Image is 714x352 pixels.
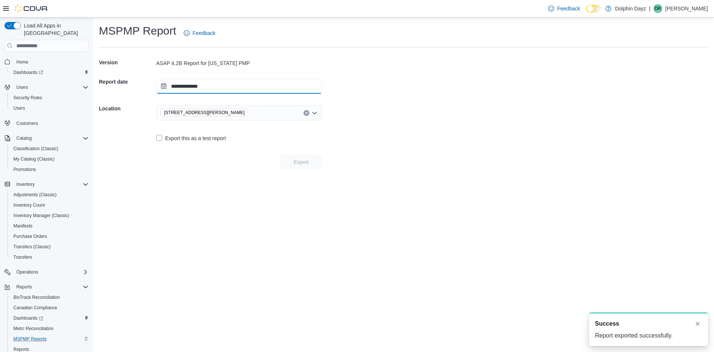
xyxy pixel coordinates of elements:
[10,165,39,174] a: Promotions
[16,269,38,275] span: Operations
[99,101,155,116] h5: Location
[1,56,91,67] button: Home
[10,222,35,230] a: Manifests
[13,305,57,311] span: Canadian Compliance
[10,314,46,323] a: Dashboards
[294,158,309,166] span: Export
[13,244,51,250] span: Transfers (Classic)
[7,313,91,323] a: Dashboards
[13,294,60,300] span: BioTrack Reconciliation
[7,303,91,313] button: Canadian Compliance
[10,155,58,164] a: My Catalog (Classic)
[13,233,47,239] span: Purchase Orders
[586,5,602,13] input: Dark Mode
[13,213,69,219] span: Inventory Manager (Classic)
[13,95,42,101] span: Security Roles
[10,324,57,333] a: Metrc Reconciliation
[99,55,155,70] h5: Version
[595,319,702,328] div: Notification
[10,324,89,333] span: Metrc Reconciliation
[1,179,91,190] button: Inventory
[7,190,91,200] button: Adjustments (Classic)
[557,5,580,12] span: Feedback
[1,282,91,292] button: Reports
[7,231,91,242] button: Purchase Orders
[13,223,32,229] span: Manifests
[10,232,50,241] a: Purchase Orders
[10,68,89,77] span: Dashboards
[13,282,35,291] button: Reports
[1,267,91,277] button: Operations
[181,26,218,41] a: Feedback
[7,210,91,221] button: Inventory Manager (Classic)
[7,252,91,262] button: Transfers
[665,4,708,13] p: [PERSON_NAME]
[654,4,661,13] span: DR
[10,144,89,153] span: Classification (Classic)
[1,118,91,129] button: Customers
[7,154,91,164] button: My Catalog (Classic)
[13,83,31,92] button: Users
[13,134,35,143] button: Catalog
[16,181,35,187] span: Inventory
[21,22,89,37] span: Load All Apps in [GEOGRAPHIC_DATA]
[280,155,322,169] button: Export
[595,331,702,340] div: Report exported successfully.
[10,201,89,210] span: Inventory Count
[10,190,59,199] a: Adjustments (Classic)
[10,68,46,77] a: Dashboards
[13,326,54,332] span: Metrc Reconciliation
[13,83,89,92] span: Users
[7,103,91,113] button: Users
[10,314,89,323] span: Dashboards
[303,110,309,116] button: Clear input
[10,190,89,199] span: Adjustments (Classic)
[13,180,38,189] button: Inventory
[13,315,43,321] span: Dashboards
[7,334,91,344] button: MSPMP Reports
[10,303,89,312] span: Canadian Compliance
[15,5,48,12] img: Cova
[13,119,41,128] a: Customers
[10,201,48,210] a: Inventory Count
[16,84,28,90] span: Users
[545,1,583,16] a: Feedback
[10,242,54,251] a: Transfers (Classic)
[13,180,89,189] span: Inventory
[13,134,89,143] span: Catalog
[595,319,619,328] span: Success
[13,282,89,291] span: Reports
[10,93,89,102] span: Security Roles
[156,79,322,94] input: Press the down key to open a popover containing a calendar.
[10,335,49,343] a: MSPMP Reports
[7,200,91,210] button: Inventory Count
[13,192,57,198] span: Adjustments (Classic)
[99,74,155,89] h5: Report date
[10,335,89,343] span: MSPMP Reports
[10,293,89,302] span: BioTrack Reconciliation
[312,110,318,116] button: Open list of options
[13,336,46,342] span: MSPMP Reports
[7,292,91,303] button: BioTrack Reconciliation
[7,164,91,175] button: Promotions
[13,57,89,66] span: Home
[13,268,89,277] span: Operations
[10,211,89,220] span: Inventory Manager (Classic)
[16,135,32,141] span: Catalog
[10,104,28,113] a: Users
[649,4,650,13] p: |
[10,155,89,164] span: My Catalog (Classic)
[13,146,58,152] span: Classification (Classic)
[10,211,72,220] a: Inventory Manager (Classic)
[10,293,63,302] a: BioTrack Reconciliation
[156,59,322,67] div: ASAP 4.2B Report for [US_STATE] PMP
[10,165,89,174] span: Promotions
[10,144,61,153] a: Classification (Classic)
[13,70,43,75] span: Dashboards
[16,120,38,126] span: Customers
[13,58,31,67] a: Home
[7,67,91,78] a: Dashboards
[156,134,226,143] label: Export this as a test report
[13,105,25,111] span: Users
[13,119,89,128] span: Customers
